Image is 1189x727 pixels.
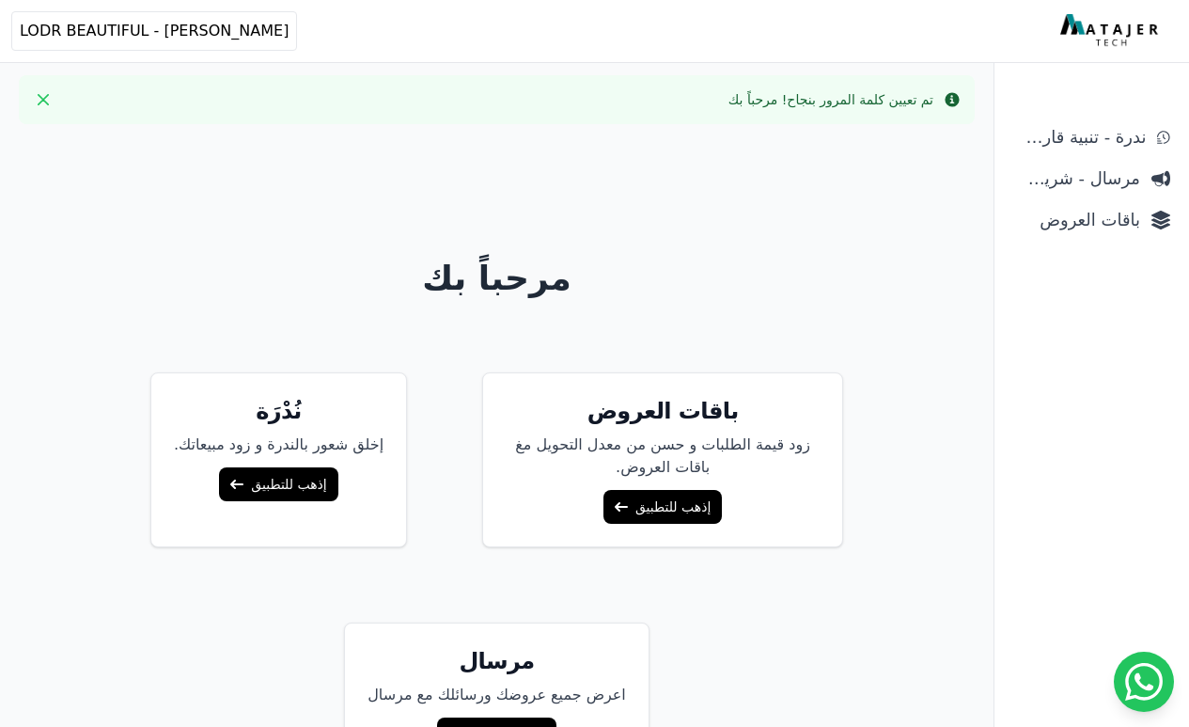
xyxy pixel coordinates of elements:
[506,434,820,479] p: زود قيمة الطلبات و حسن من معدل التحويل مغ باقات العروض.
[506,396,820,426] h5: باقات العروض
[11,11,297,51] button: [PERSON_NAME] - LODR BEAUTIFUL
[728,90,933,109] div: تم تعيين كلمة المرور بنجاح! مرحباً بك
[603,490,722,524] a: إذهب للتطبيق
[1013,207,1140,233] span: باقات العروض
[219,467,337,501] a: إذهب للتطبيق
[368,684,626,706] p: اعرض جميع عروضك ورسائلك مع مرسال
[1013,124,1146,150] span: ندرة - تنبية قارب علي النفاذ
[174,396,383,426] h5: نُدْرَة
[174,434,383,456] p: إخلق شعور بالندرة و زود مبيعاتك.
[20,20,289,42] span: [PERSON_NAME] - LODR BEAUTIFUL
[1013,166,1140,192] span: مرسال - شريط دعاية
[1060,14,1163,48] img: MatajerTech Logo
[16,260,978,297] h1: مرحباً بك
[28,85,58,115] button: Close
[368,646,626,676] h5: مرسال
